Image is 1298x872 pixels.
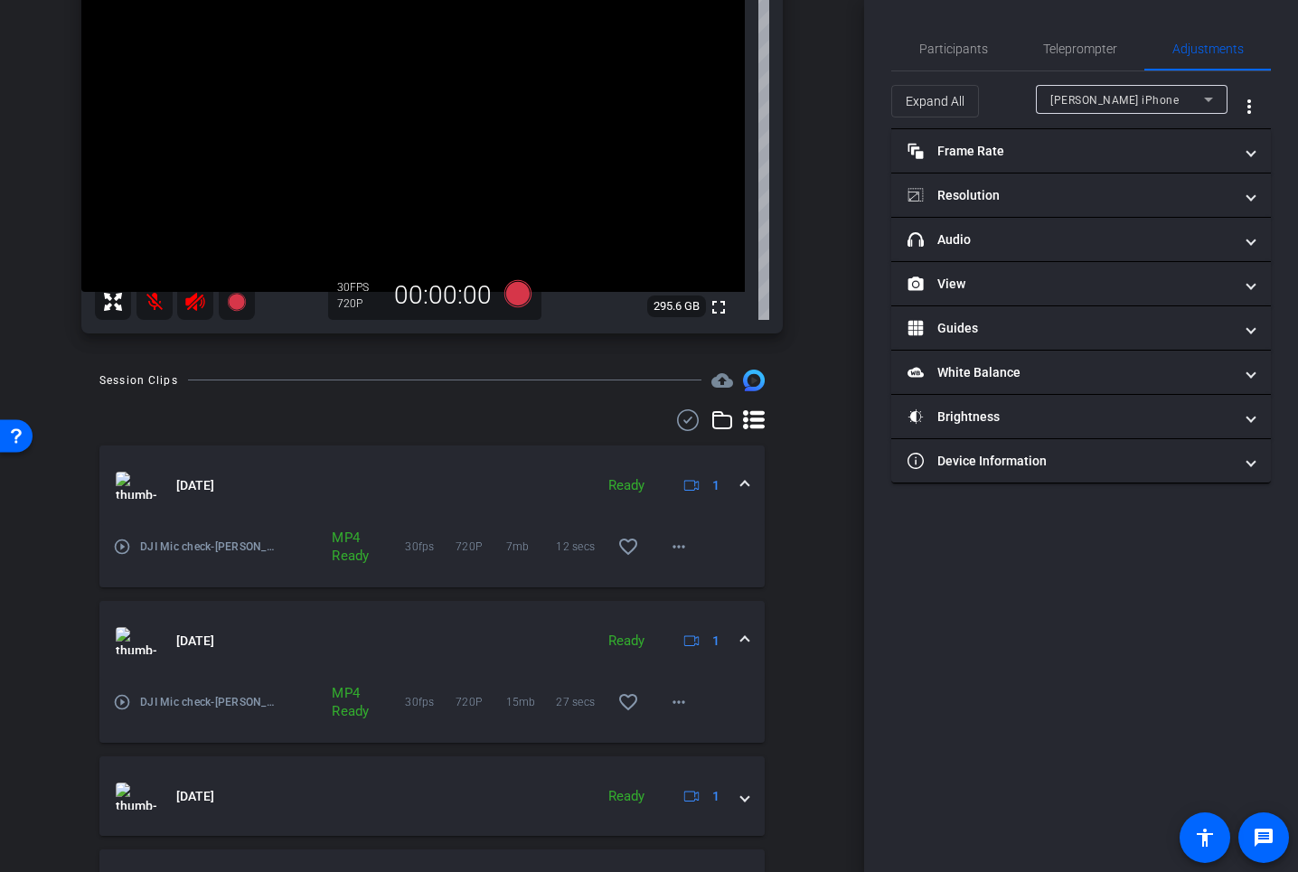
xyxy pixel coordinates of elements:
[1253,827,1274,849] mat-icon: message
[99,756,765,836] mat-expansion-panel-header: thumb-nail[DATE]Ready1
[668,536,690,558] mat-icon: more_horiz
[599,631,654,652] div: Ready
[908,275,1233,294] mat-panel-title: View
[908,408,1233,427] mat-panel-title: Brightness
[456,693,506,711] span: 720P
[506,538,557,556] span: 7mb
[113,538,131,556] mat-icon: play_circle_outline
[116,783,156,810] img: thumb-nail
[908,363,1233,382] mat-panel-title: White Balance
[176,787,214,806] span: [DATE]
[556,693,607,711] span: 27 secs
[908,142,1233,161] mat-panel-title: Frame Rate
[647,295,706,317] span: 295.6 GB
[919,42,988,55] span: Participants
[456,538,506,556] span: 720P
[908,230,1233,249] mat-panel-title: Audio
[668,691,690,713] mat-icon: more_horiz
[908,186,1233,205] mat-panel-title: Resolution
[140,693,279,711] span: DJI Mic check-[PERSON_NAME] iPhone-2025-09-18-14-36-08-049-0
[382,280,503,311] div: 00:00:00
[99,371,178,389] div: Session Clips
[323,529,361,565] div: MP4 Ready
[323,684,361,720] div: MP4 Ready
[891,306,1271,350] mat-expansion-panel-header: Guides
[906,84,964,118] span: Expand All
[708,296,729,318] mat-icon: fullscreen
[712,787,720,806] span: 1
[891,173,1271,217] mat-expansion-panel-header: Resolution
[711,370,733,391] span: Destinations for your clips
[99,601,765,680] mat-expansion-panel-header: thumb-nail[DATE]Ready1
[1050,94,1179,107] span: [PERSON_NAME] iPhone
[599,475,654,496] div: Ready
[140,538,279,556] span: DJI Mic check-[PERSON_NAME] iPhone-2025-09-18-14-36-57-642-0
[891,218,1271,261] mat-expansion-panel-header: Audio
[176,476,214,495] span: [DATE]
[891,439,1271,483] mat-expansion-panel-header: Device Information
[891,395,1271,438] mat-expansion-panel-header: Brightness
[1172,42,1244,55] span: Adjustments
[337,280,382,295] div: 30
[176,632,214,651] span: [DATE]
[711,370,733,391] mat-icon: cloud_upload
[908,319,1233,338] mat-panel-title: Guides
[116,472,156,499] img: thumb-nail
[1227,85,1271,128] button: More Options for Adjustments Panel
[891,85,979,117] button: Expand All
[113,693,131,711] mat-icon: play_circle_outline
[556,538,607,556] span: 12 secs
[891,351,1271,394] mat-expansion-panel-header: White Balance
[1238,96,1260,117] mat-icon: more_vert
[1043,42,1117,55] span: Teleprompter
[99,445,765,525] mat-expansion-panel-header: thumb-nail[DATE]Ready1
[891,262,1271,305] mat-expansion-panel-header: View
[712,476,720,495] span: 1
[506,693,557,711] span: 15mb
[116,627,156,654] img: thumb-nail
[99,525,765,587] div: thumb-nail[DATE]Ready1
[743,370,765,391] img: Session clips
[599,786,654,807] div: Ready
[99,680,765,743] div: thumb-nail[DATE]Ready1
[337,296,382,311] div: 720P
[891,129,1271,173] mat-expansion-panel-header: Frame Rate
[712,632,720,651] span: 1
[350,281,369,294] span: FPS
[405,538,456,556] span: 30fps
[617,691,639,713] mat-icon: favorite_border
[617,536,639,558] mat-icon: favorite_border
[1194,827,1216,849] mat-icon: accessibility
[405,693,456,711] span: 30fps
[908,452,1233,471] mat-panel-title: Device Information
